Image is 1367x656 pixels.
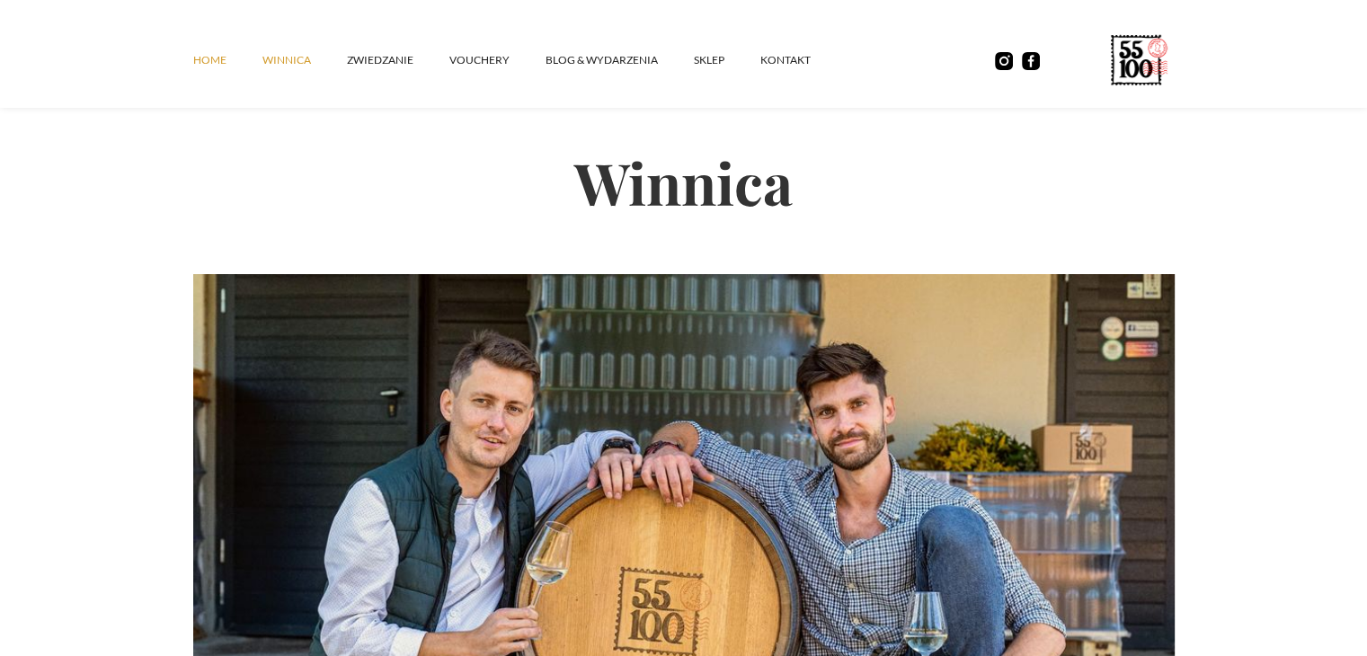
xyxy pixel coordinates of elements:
a: vouchery [449,33,546,87]
a: kontakt [760,33,847,87]
a: SKLEP [694,33,760,87]
a: ZWIEDZANIE [347,33,449,87]
a: Home [193,33,262,87]
a: Blog & Wydarzenia [546,33,694,87]
h2: Winnica [193,90,1175,274]
a: winnica [262,33,347,87]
